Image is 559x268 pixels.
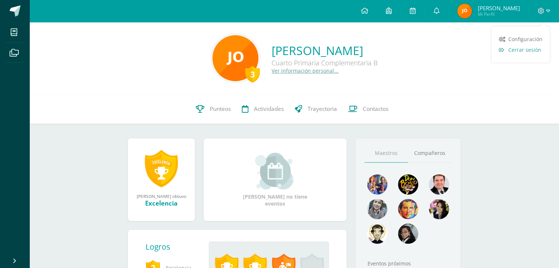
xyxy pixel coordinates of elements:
a: Contactos [343,94,394,124]
span: Actividades [254,105,284,113]
span: Punteos [210,105,231,113]
img: 2f956a6dd2c7db1a1667ddb66e3307b6.png [398,199,418,219]
img: 29fc2a48271e3f3676cb2cb292ff2552.png [398,174,418,195]
span: Mi Perfil [477,11,520,17]
div: Cuarto Primaria Complementaria B [272,58,377,67]
div: [PERSON_NAME] obtuvo [135,193,187,199]
span: Trayectoria [308,105,337,113]
a: Compañeros [408,144,451,163]
img: 6dd7792c7e46e34e896b3f92f39c73ee.png [367,224,387,244]
span: [PERSON_NAME] [477,4,520,12]
span: Contactos [363,105,388,113]
div: [PERSON_NAME] no tiene eventos [239,153,312,207]
div: Eventos próximos [365,260,451,267]
img: event_small.png [255,153,295,189]
a: Maestros [365,144,408,163]
img: 88256b496371d55dc06d1c3f8a5004f4.png [367,174,387,195]
img: 6377130e5e35d8d0020f001f75faf696.png [398,224,418,244]
img: ddcb7e3f3dd5693f9a3e043a79a89297.png [429,199,449,219]
a: Punteos [190,94,236,124]
div: Logros [146,242,203,252]
a: Configuración [491,34,549,44]
span: Cerrar sesión [508,46,541,53]
span: Configuración [508,36,542,43]
a: Cerrar sesión [491,44,549,55]
div: 3 [245,66,260,83]
img: 79570d67cb4e5015f1d97fde0ec62c05.png [429,174,449,195]
a: [PERSON_NAME] [272,43,377,58]
img: 45bd7986b8947ad7e5894cbc9b781108.png [367,199,387,219]
a: Actividades [236,94,289,124]
a: Ver información personal... [272,67,338,74]
a: Trayectoria [289,94,343,124]
div: Excelencia [135,199,187,207]
img: 9244cae1eec9a2fd93b0e83727bfaf57.png [457,4,472,18]
img: 9ec295d4b02c766ba57220fce0d17db5.png [212,35,258,81]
